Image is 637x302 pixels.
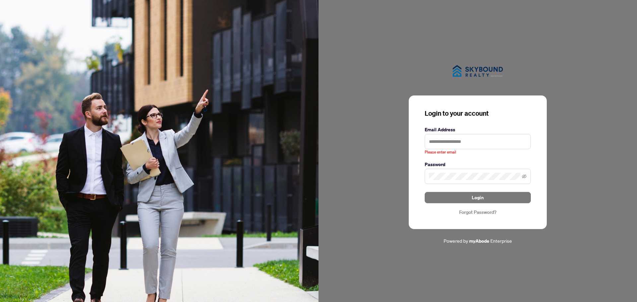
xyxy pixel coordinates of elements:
[444,238,468,244] span: Powered by
[472,192,484,203] span: Login
[425,149,456,155] span: Please enter email
[445,57,511,85] img: ma-logo
[522,174,527,179] span: eye-invisible
[469,237,489,245] a: myAbode
[490,238,512,244] span: Enterprise
[425,109,531,118] h3: Login to your account
[425,192,531,203] button: Login
[425,209,531,216] a: Forgot Password?
[425,126,531,133] label: Email Address
[425,161,531,168] label: Password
